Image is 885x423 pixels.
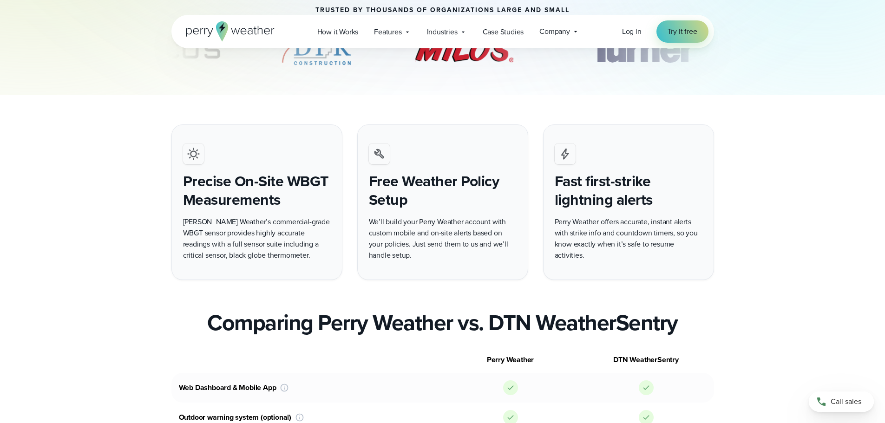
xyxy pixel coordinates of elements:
[578,354,714,365] div: DTN WeatherSentry
[427,26,458,38] span: Industries
[575,25,707,72] img: Turner-Construction_1.svg
[369,172,517,209] h4: Free Weather Policy Setup
[183,172,331,209] h5: Precise On-Site WBGT Measurements
[399,25,531,72] img: Milos.svg
[539,26,570,37] span: Company
[443,354,578,365] div: Perry Weather
[183,216,331,261] p: [PERSON_NAME] Weather’s commercial-grade WBGT sensor provides highly accurate readings with a ful...
[575,25,707,72] div: 5 of 11
[315,7,570,14] h2: Trusted by thousands of organizations large and small
[309,22,367,41] a: How it Works
[483,26,524,38] span: Case Studies
[369,216,517,261] p: We’ll build your Perry Weather account with custom mobile and on-site alerts based on your polici...
[103,25,235,72] div: 2 of 11
[374,26,401,38] span: Features
[475,22,532,41] a: Case Studies
[280,25,354,72] div: 3 of 11
[831,396,861,407] span: Call sales
[280,25,354,72] img: DPR-Construction.svg
[207,310,678,336] h2: Comparing Perry Weather vs. DTN WeatherSentry
[555,216,702,261] p: Perry Weather offers accurate, instant alerts with strike info and countdown timers, so you know ...
[555,172,702,209] h4: Fast first-strike lightning alerts
[399,25,531,72] div: 4 of 11
[103,25,235,72] img: Chicos.svg
[622,26,642,37] a: Log in
[171,25,714,76] div: slideshow
[656,20,708,43] a: Try it free
[171,380,443,395] div: Web Dashboard & Mobile App
[668,26,697,37] span: Try it free
[317,26,359,38] span: How it Works
[809,391,874,412] a: Call sales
